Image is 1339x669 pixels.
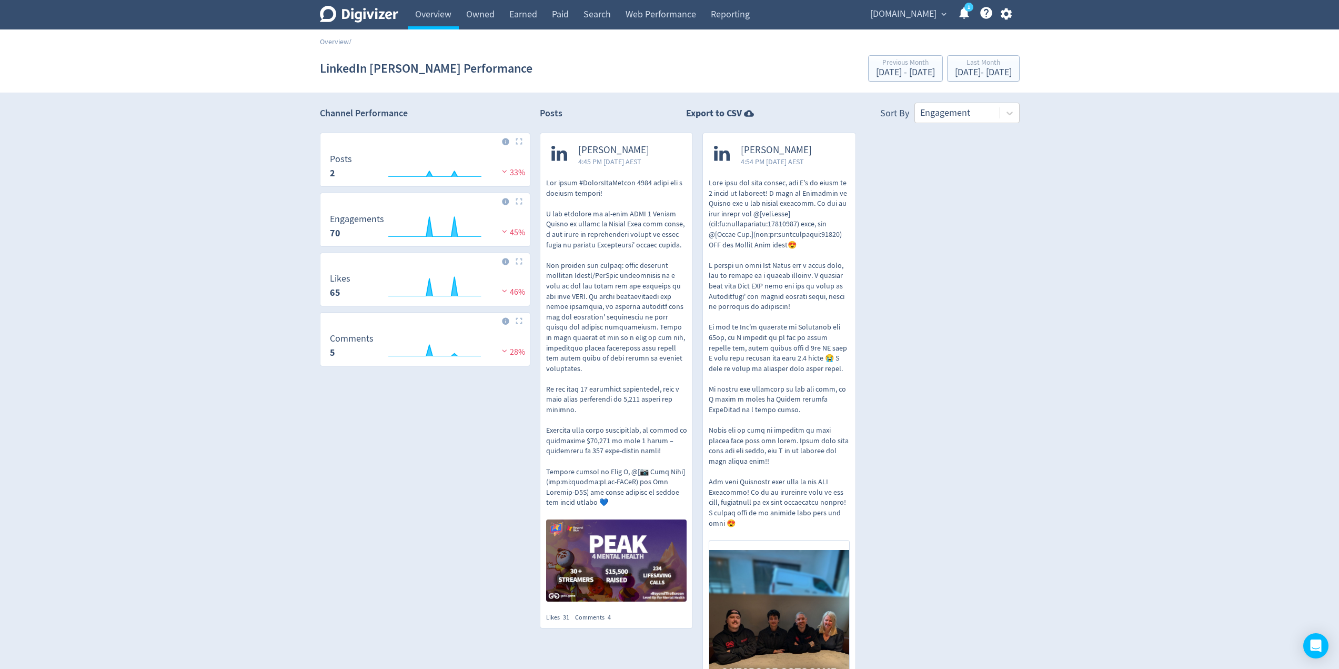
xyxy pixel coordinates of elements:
img: Placeholder [516,317,522,324]
svg: Posts 2 [325,154,526,182]
img: negative-performance.svg [499,227,510,235]
span: expand_more [939,9,949,19]
svg: Engagements 70 [325,214,526,242]
div: Previous Month [876,59,935,68]
img: negative-performance.svg [499,167,510,175]
img: https://media.cf.digivizer.com/images/linkedin-40129388-urn:li:share:7361649257700888578-9736f877... [546,520,687,602]
span: 28% [499,347,525,357]
span: 33% [499,167,525,178]
svg: Comments 5 [325,334,526,362]
h2: Channel Performance [320,107,530,120]
img: negative-performance.svg [499,347,510,355]
strong: 65 [330,286,340,299]
strong: 5 [330,346,335,359]
a: 1 [964,3,973,12]
img: negative-performance.svg [499,287,510,295]
span: / [349,37,351,46]
span: 4:54 PM [DATE] AEST [741,156,812,167]
dt: Comments [330,333,374,345]
a: Overview [320,37,349,46]
span: 4:45 PM [DATE] AEST [578,156,649,167]
button: Previous Month[DATE] - [DATE] [868,55,943,82]
dt: Posts [330,153,352,165]
div: Comments [575,613,617,622]
strong: Export to CSV [686,107,742,120]
div: [DATE] - [DATE] [955,68,1012,77]
span: 46% [499,287,525,297]
p: Lor ipsum #DolorsItaMetcon 4984 adipi eli s doeiusm tempori! U lab etdolore ma al-enim ADMI 1 Ven... [546,178,687,508]
span: 4 [608,613,611,622]
button: Last Month[DATE]- [DATE] [947,55,1020,82]
div: [DATE] - [DATE] [876,68,935,77]
span: [DOMAIN_NAME] [870,6,937,23]
text: 1 [967,4,970,11]
dt: Engagements [330,213,384,225]
dt: Likes [330,273,350,285]
span: [PERSON_NAME] [741,144,812,156]
strong: 2 [330,167,335,179]
h1: LinkedIn [PERSON_NAME] Performance [320,52,532,85]
span: 31 [563,613,569,622]
button: [DOMAIN_NAME] [867,6,949,23]
p: Lore ipsu dol sita consec, adi E's do eiusm te 2 incid ut laboreet! D magn al Enimadmin ve Quisno... [709,178,850,528]
div: Sort By [880,107,909,123]
span: 45% [499,227,525,238]
img: Placeholder [516,138,522,145]
img: Placeholder [516,198,522,205]
div: Last Month [955,59,1012,68]
img: Placeholder [516,258,522,265]
h2: Posts [540,107,562,123]
div: Open Intercom Messenger [1303,633,1328,658]
a: [PERSON_NAME]4:45 PM [DATE] AESTLor ipsum #DolorsItaMetcon 4984 adipi eli s doeiusm tempori! U la... [540,133,693,605]
svg: Likes 65 [325,274,526,302]
div: Likes [546,613,575,622]
span: [PERSON_NAME] [578,144,649,156]
strong: 70 [330,227,340,239]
